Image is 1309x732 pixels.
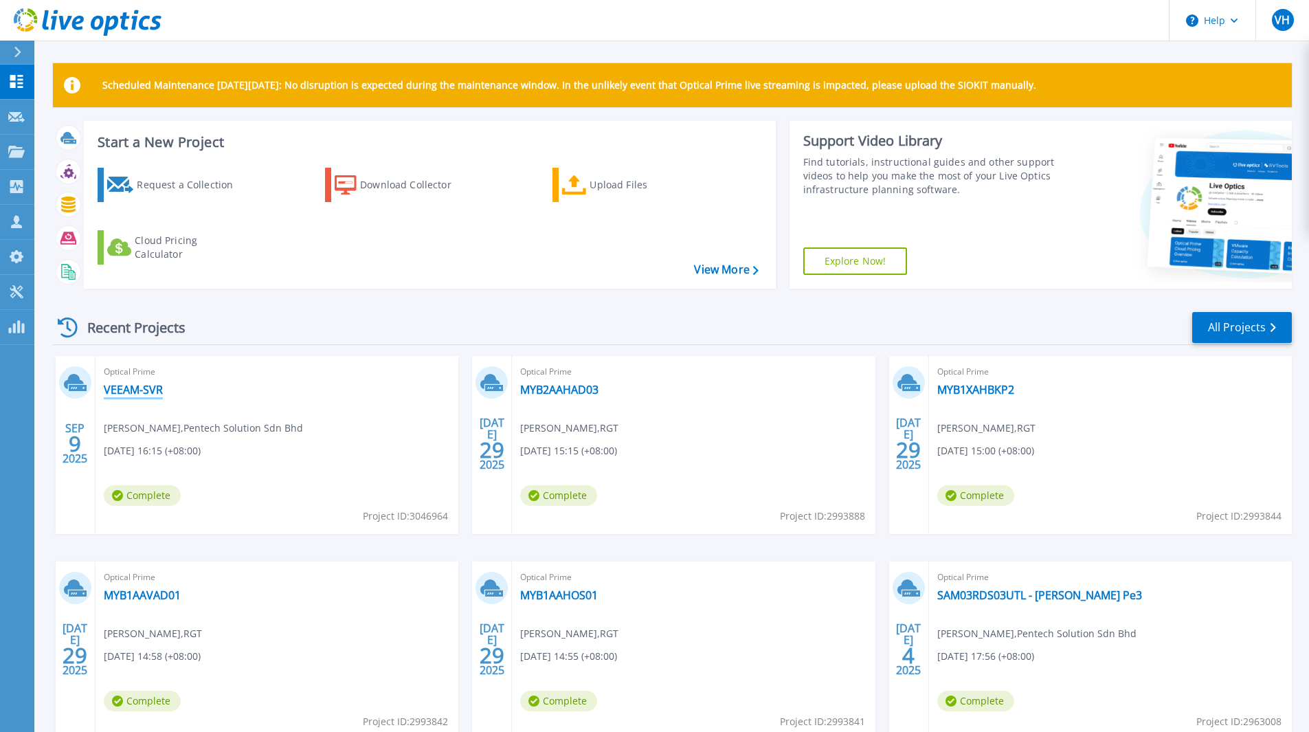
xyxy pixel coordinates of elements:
[137,171,247,199] div: Request a Collection
[780,714,865,729] span: Project ID: 2993841
[104,588,181,602] a: MYB1AAVAD01
[53,311,204,344] div: Recent Projects
[937,421,1036,436] span: [PERSON_NAME] , RGT
[104,364,450,379] span: Optical Prime
[520,626,618,641] span: [PERSON_NAME] , RGT
[902,650,915,661] span: 4
[102,80,1036,91] p: Scheduled Maintenance [DATE][DATE]: No disruption is expected during the maintenance window. In t...
[63,650,87,661] span: 29
[552,168,706,202] a: Upload Files
[480,650,504,661] span: 29
[479,419,505,469] div: [DATE] 2025
[104,421,303,436] span: [PERSON_NAME] , Pentech Solution Sdn Bhd
[104,691,181,711] span: Complete
[520,485,597,506] span: Complete
[896,444,921,456] span: 29
[520,691,597,711] span: Complete
[104,626,202,641] span: [PERSON_NAME] , RGT
[104,570,450,585] span: Optical Prime
[803,247,908,275] a: Explore Now!
[937,383,1014,397] a: MYB1XAHBKP2
[895,419,921,469] div: [DATE] 2025
[98,135,758,150] h3: Start a New Project
[62,624,88,674] div: [DATE] 2025
[520,364,866,379] span: Optical Prime
[937,364,1284,379] span: Optical Prime
[62,419,88,469] div: SEP 2025
[98,230,251,265] a: Cloud Pricing Calculator
[1196,509,1282,524] span: Project ID: 2993844
[135,234,245,261] div: Cloud Pricing Calculator
[780,509,865,524] span: Project ID: 2993888
[520,649,617,664] span: [DATE] 14:55 (+08:00)
[937,649,1034,664] span: [DATE] 17:56 (+08:00)
[520,443,617,458] span: [DATE] 15:15 (+08:00)
[104,649,201,664] span: [DATE] 14:58 (+08:00)
[937,570,1284,585] span: Optical Prime
[104,485,181,506] span: Complete
[1275,14,1290,25] span: VH
[360,171,470,199] div: Download Collector
[937,588,1142,602] a: SAM03RDS03UTL - [PERSON_NAME] Pe3
[363,509,448,524] span: Project ID: 3046964
[104,383,163,397] a: VEEAM-SVR
[694,263,758,276] a: View More
[98,168,251,202] a: Request a Collection
[803,132,1060,150] div: Support Video Library
[479,624,505,674] div: [DATE] 2025
[937,485,1014,506] span: Complete
[520,421,618,436] span: [PERSON_NAME] , RGT
[363,714,448,729] span: Project ID: 2993842
[480,444,504,456] span: 29
[104,443,201,458] span: [DATE] 16:15 (+08:00)
[520,588,598,602] a: MYB1AAHOS01
[937,443,1034,458] span: [DATE] 15:00 (+08:00)
[325,168,478,202] a: Download Collector
[69,438,81,450] span: 9
[937,691,1014,711] span: Complete
[520,383,598,397] a: MYB2AAHAD03
[1192,312,1292,343] a: All Projects
[895,624,921,674] div: [DATE] 2025
[520,570,866,585] span: Optical Prime
[937,626,1137,641] span: [PERSON_NAME] , Pentech Solution Sdn Bhd
[590,171,700,199] div: Upload Files
[1196,714,1282,729] span: Project ID: 2963008
[803,155,1060,197] div: Find tutorials, instructional guides and other support videos to help you make the most of your L...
